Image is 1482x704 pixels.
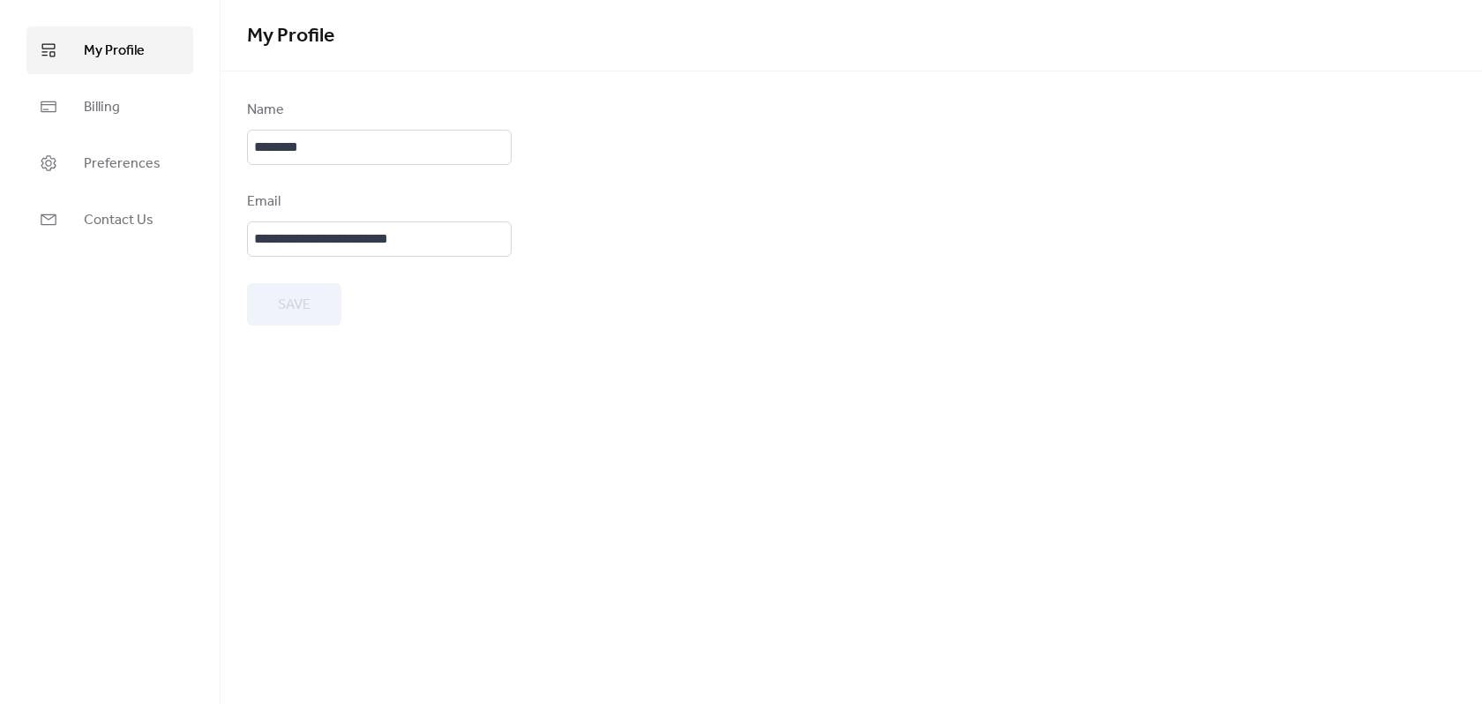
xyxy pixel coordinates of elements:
span: My Profile [84,41,145,62]
span: My Profile [247,17,334,56]
a: Preferences [26,139,193,187]
div: Email [247,191,508,213]
span: Preferences [84,154,161,175]
span: Contact Us [84,210,153,231]
a: Contact Us [26,196,193,243]
span: Billing [84,97,120,118]
a: Billing [26,83,193,131]
div: Name [247,100,508,121]
a: My Profile [26,26,193,74]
